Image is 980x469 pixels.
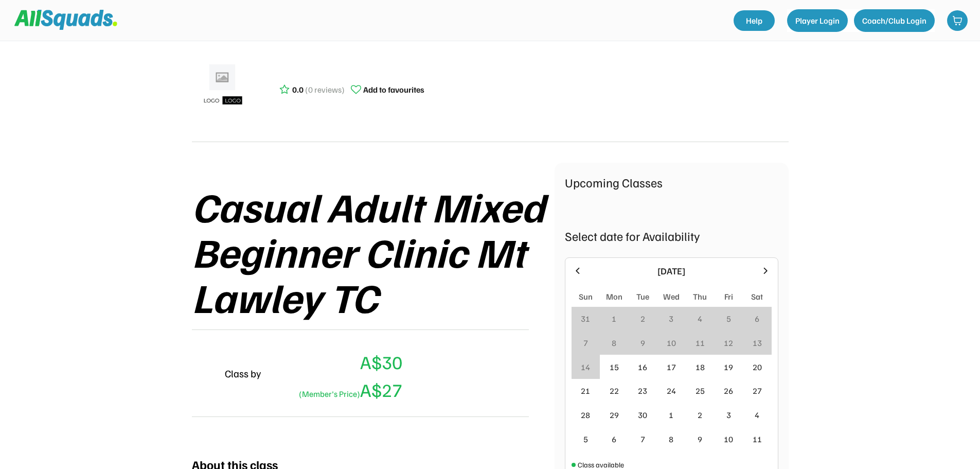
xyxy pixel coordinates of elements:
div: 29 [610,409,619,421]
div: Tue [636,290,649,303]
div: 31 [581,312,590,325]
div: 1 [669,409,673,421]
div: Sat [751,290,763,303]
div: A$27 [295,376,402,404]
div: 13 [753,337,762,349]
div: 3 [726,409,731,421]
div: 25 [696,385,705,397]
div: Fri [724,290,733,303]
div: 12 [724,337,733,349]
div: 4 [755,409,759,421]
div: 2 [698,409,702,421]
div: Wed [663,290,680,303]
div: 11 [753,433,762,445]
div: 28 [581,409,590,421]
div: 5 [726,312,731,325]
div: 17 [667,361,676,373]
div: 8 [669,433,673,445]
a: Help [734,10,775,31]
button: Player Login [787,9,848,32]
div: 9 [698,433,702,445]
div: Mon [606,290,622,303]
div: A$30 [360,348,402,376]
div: 1 [612,312,616,325]
div: 9 [640,337,645,349]
div: 30 [638,409,647,421]
div: 6 [755,312,759,325]
div: 20 [753,361,762,373]
div: 16 [638,361,647,373]
div: 4 [698,312,702,325]
div: 11 [696,337,705,349]
div: Casual Adult Mixed Beginner Clinic Mt Lawley TC [192,183,555,319]
font: (Member's Price) [299,389,360,399]
img: shopping-cart-01%20%281%29.svg [952,15,963,26]
div: 22 [610,385,619,397]
div: [DATE] [589,264,754,278]
img: yH5BAEAAAAALAAAAAABAAEAAAIBRAA7 [192,361,217,386]
div: 15 [610,361,619,373]
div: Thu [693,290,707,303]
div: Class by [225,366,261,381]
div: (0 reviews) [305,83,345,96]
div: 26 [724,385,733,397]
div: 0.0 [292,83,304,96]
div: 14 [581,361,590,373]
div: 19 [724,361,733,373]
div: 6 [612,433,616,445]
div: 7 [640,433,645,445]
div: 27 [753,385,762,397]
div: 23 [638,385,647,397]
img: Squad%20Logo.svg [14,10,117,29]
div: 3 [669,312,673,325]
div: Upcoming Classes [565,173,778,192]
div: 10 [667,337,676,349]
div: 24 [667,385,676,397]
div: 5 [583,433,588,445]
div: 21 [581,385,590,397]
div: Sun [579,290,593,303]
button: Coach/Club Login [854,9,935,32]
div: 7 [583,337,588,349]
div: Add to favourites [363,83,424,96]
div: 18 [696,361,705,373]
div: 10 [724,433,733,445]
div: 8 [612,337,616,349]
div: Select date for Availability [565,227,778,245]
div: 2 [640,312,645,325]
img: ui-kit-placeholders-product-5_1200x.webp [197,61,248,112]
